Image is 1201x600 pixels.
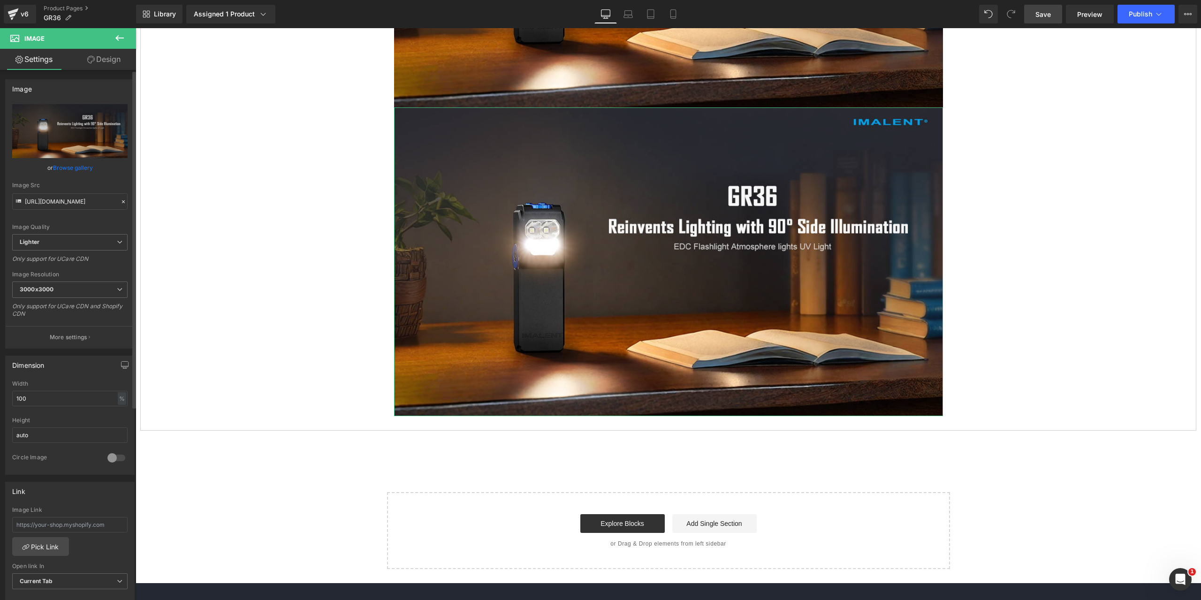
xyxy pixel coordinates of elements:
b: 3000x3000 [20,286,53,293]
input: https://your-shop.myshopify.com [12,517,128,532]
div: Height [12,417,128,424]
a: Mobile [662,5,684,23]
button: Redo [1002,5,1020,23]
a: New Library [136,5,182,23]
input: Link [12,193,128,210]
a: Product Pages [44,5,136,12]
a: Design [70,49,138,70]
button: More [1178,5,1197,23]
a: Add Single Section [537,486,621,505]
b: Lighter [20,238,39,245]
div: Open link In [12,563,128,570]
div: Image [12,80,32,93]
p: or Drag & Drop elements from left sidebar [266,512,799,519]
div: % [118,392,126,405]
div: Only support for UCare CDN and Shopify CDN [12,303,128,324]
div: v6 [19,8,30,20]
input: auto [12,427,128,443]
span: 1 [1188,568,1196,576]
div: Image Src [12,182,128,189]
a: v6 [4,5,36,23]
div: Image Link [12,507,128,513]
span: Save [1035,9,1051,19]
a: Laptop [617,5,639,23]
div: Dimension [12,356,45,369]
div: Width [12,380,128,387]
span: Publish [1129,10,1152,18]
div: Only support for UCare CDN [12,255,128,269]
div: Circle Image [12,454,98,463]
a: Tablet [639,5,662,23]
div: or [12,163,128,173]
div: Image Quality [12,224,128,230]
button: Undo [979,5,998,23]
div: Assigned 1 Product [194,9,268,19]
span: Library [154,10,176,18]
span: Preview [1077,9,1102,19]
a: Preview [1066,5,1114,23]
button: Publish [1117,5,1175,23]
button: More settings [6,326,134,348]
div: Image Resolution [12,271,128,278]
a: Browse gallery [53,159,93,176]
a: Explore Blocks [445,486,529,505]
a: Desktop [594,5,617,23]
img: IMALENT LD35 Wiederaufladbare EDC Taschenlampe [258,79,807,388]
div: Link [12,482,25,495]
p: More settings [50,333,87,342]
b: Current Tab [20,577,53,585]
span: Image [24,35,45,42]
iframe: Intercom live chat [1169,568,1192,591]
input: auto [12,391,128,406]
span: GR36 [44,14,61,22]
a: Pick Link [12,537,69,556]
